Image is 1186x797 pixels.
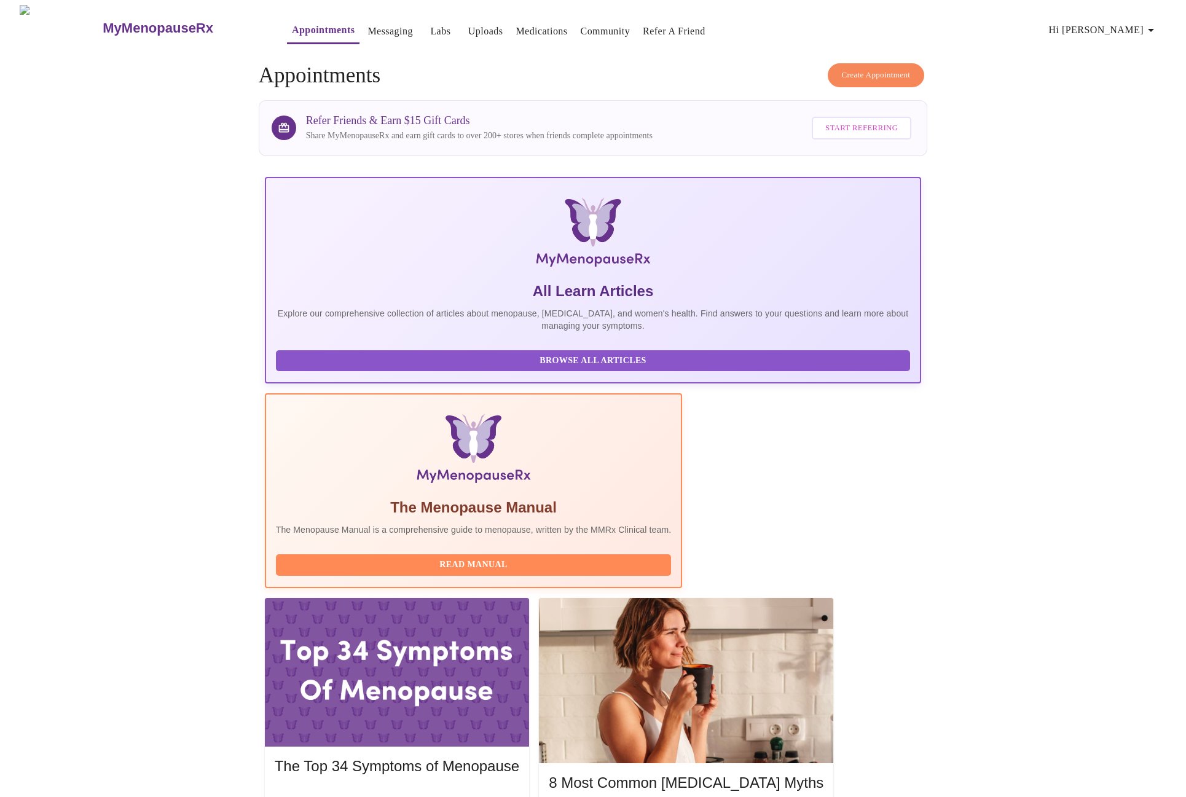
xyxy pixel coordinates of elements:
[288,557,659,573] span: Read Manual
[292,22,355,39] a: Appointments
[1049,22,1158,39] span: Hi [PERSON_NAME]
[828,63,925,87] button: Create Appointment
[511,19,572,44] button: Medications
[430,23,450,40] a: Labs
[276,498,672,517] h5: The Menopause Manual
[103,20,213,36] h3: MyMenopauseRx
[275,756,519,776] h5: The Top 34 Symptoms of Menopause
[287,18,359,44] button: Appointments
[276,554,672,576] button: Read Manual
[374,198,812,272] img: MyMenopauseRx Logo
[809,111,914,146] a: Start Referring
[276,350,911,372] button: Browse All Articles
[421,19,460,44] button: Labs
[276,559,675,569] a: Read Manual
[842,68,911,82] span: Create Appointment
[288,353,898,369] span: Browse All Articles
[468,23,503,40] a: Uploads
[576,19,635,44] button: Community
[276,355,914,365] a: Browse All Articles
[276,281,911,301] h5: All Learn Articles
[825,121,898,135] span: Start Referring
[1044,18,1163,42] button: Hi [PERSON_NAME]
[812,117,911,139] button: Start Referring
[549,773,823,793] h5: 8 Most Common [MEDICAL_DATA] Myths
[339,414,608,488] img: Menopause Manual
[643,23,705,40] a: Refer a Friend
[276,307,911,332] p: Explore our comprehensive collection of articles about menopause, [MEDICAL_DATA], and women's hea...
[276,524,672,536] p: The Menopause Manual is a comprehensive guide to menopause, written by the MMRx Clinical team.
[581,23,630,40] a: Community
[516,23,567,40] a: Medications
[20,5,101,51] img: MyMenopauseRx Logo
[101,7,262,50] a: MyMenopauseRx
[463,19,508,44] button: Uploads
[367,23,412,40] a: Messaging
[306,114,653,127] h3: Refer Friends & Earn $15 Gift Cards
[306,130,653,142] p: Share MyMenopauseRx and earn gift cards to over 200+ stores when friends complete appointments
[363,19,417,44] button: Messaging
[259,63,928,88] h4: Appointments
[638,19,710,44] button: Refer a Friend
